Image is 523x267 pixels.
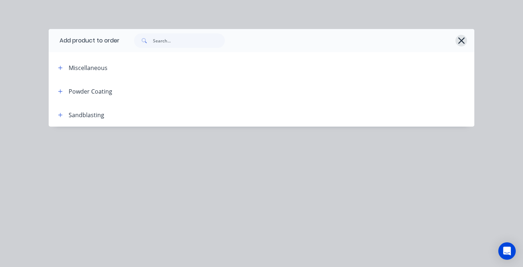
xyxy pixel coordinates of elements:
div: Open Intercom Messenger [498,242,516,260]
div: Powder Coating [69,87,112,96]
div: Add product to order [49,29,119,52]
input: Search... [153,33,225,48]
div: Miscellaneous [69,63,108,72]
div: Sandblasting [69,111,104,119]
